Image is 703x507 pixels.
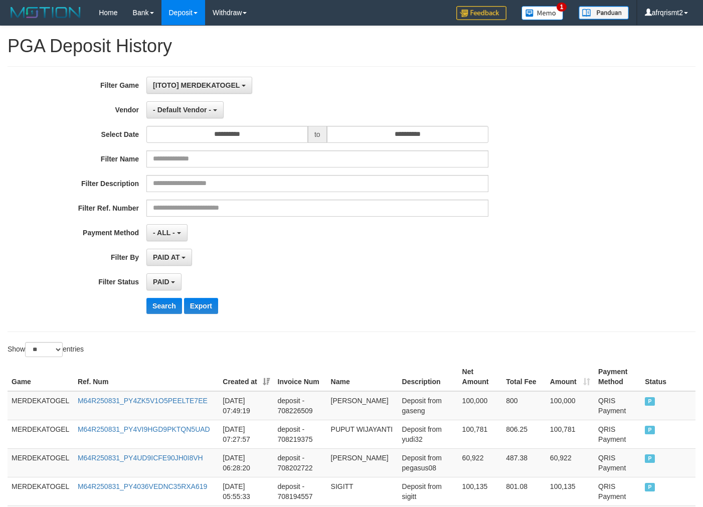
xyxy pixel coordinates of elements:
img: MOTION_logo.png [8,5,84,20]
span: PAID AT [153,253,180,261]
td: 100,135 [546,477,594,505]
a: M64R250831_PY4ZK5V1O5PEELTE7EE [78,397,208,405]
td: 60,922 [546,448,594,477]
td: MERDEKATOGEL [8,420,74,448]
th: Game [8,363,74,391]
td: 801.08 [502,477,546,505]
td: 100,000 [546,391,594,420]
button: PAID [146,273,182,290]
span: to [308,126,327,143]
td: 100,000 [458,391,502,420]
td: 806.25 [502,420,546,448]
th: Payment Method [594,363,641,391]
th: Total Fee [502,363,546,391]
td: 100,781 [546,420,594,448]
th: Net Amount [458,363,502,391]
th: Amount: activate to sort column ascending [546,363,594,391]
span: - ALL - [153,229,175,237]
th: Created at: activate to sort column ascending [219,363,273,391]
td: [DATE] 07:27:57 [219,420,273,448]
img: Button%20Memo.svg [521,6,564,20]
td: [PERSON_NAME] [327,448,398,477]
td: MERDEKATOGEL [8,391,74,420]
span: [ITOTO] MERDEKATOGEL [153,81,240,89]
td: QRIS Payment [594,448,641,477]
img: panduan.png [579,6,629,20]
td: 800 [502,391,546,420]
td: SIGITT [327,477,398,505]
a: M64R250831_PY4036VEDNC35RXA619 [78,482,207,490]
td: [DATE] 05:55:33 [219,477,273,505]
a: M64R250831_PY4VI9HGD9PKTQN5UAD [78,425,210,433]
span: - Default Vendor - [153,106,211,114]
a: M64R250831_PY4UD9ICFE90JH0I8VH [78,454,203,462]
th: Status [641,363,695,391]
td: MERDEKATOGEL [8,448,74,477]
td: deposit - 708226509 [274,391,327,420]
button: PAID AT [146,249,192,266]
span: PAID [645,426,655,434]
th: Name [327,363,398,391]
td: 60,922 [458,448,502,477]
button: - ALL - [146,224,187,241]
td: Deposit from yudi32 [398,420,458,448]
td: deposit - 708194557 [274,477,327,505]
span: PAID [645,483,655,491]
img: Feedback.jpg [456,6,506,20]
td: QRIS Payment [594,391,641,420]
span: PAID [645,397,655,406]
td: Deposit from gaseng [398,391,458,420]
th: Invoice Num [274,363,327,391]
button: [ITOTO] MERDEKATOGEL [146,77,252,94]
span: 1 [557,3,567,12]
td: Deposit from pegasus08 [398,448,458,477]
th: Ref. Num [74,363,219,391]
button: Export [184,298,218,314]
td: 100,135 [458,477,502,505]
button: Search [146,298,182,314]
td: deposit - 708219375 [274,420,327,448]
td: deposit - 708202722 [274,448,327,477]
td: Deposit from sigitt [398,477,458,505]
label: Show entries [8,342,84,357]
span: PAID [153,278,169,286]
td: 100,781 [458,420,502,448]
td: [PERSON_NAME] [327,391,398,420]
td: QRIS Payment [594,477,641,505]
td: PUPUT WIJAYANTI [327,420,398,448]
td: [DATE] 07:49:19 [219,391,273,420]
select: Showentries [25,342,63,357]
span: PAID [645,454,655,463]
h1: PGA Deposit History [8,36,695,56]
button: - Default Vendor - [146,101,224,118]
td: 487.38 [502,448,546,477]
td: [DATE] 06:28:20 [219,448,273,477]
th: Description [398,363,458,391]
td: QRIS Payment [594,420,641,448]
